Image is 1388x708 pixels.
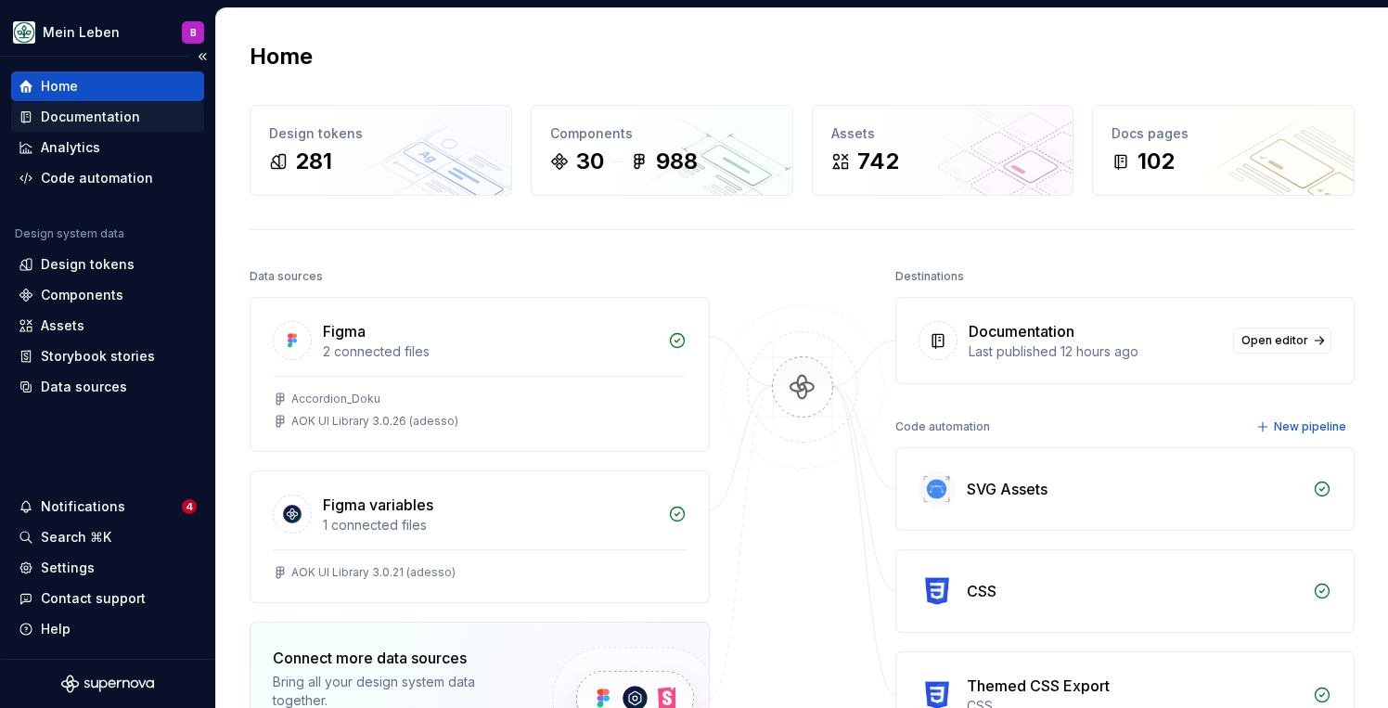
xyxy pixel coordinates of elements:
div: B [190,25,197,40]
div: Documentation [969,320,1074,342]
div: Analytics [41,138,100,157]
div: Last published 12 hours ago [969,342,1223,361]
div: Help [41,620,71,638]
div: Design tokens [41,255,135,274]
a: Settings [11,553,204,583]
div: Destinations [895,264,964,290]
div: Documentation [41,108,140,126]
a: Data sources [11,372,204,402]
button: Search ⌘K [11,522,204,552]
div: Code automation [41,169,153,187]
button: Collapse sidebar [189,44,215,70]
button: Notifications4 [11,492,204,521]
div: Settings [41,559,95,577]
div: Accordion_Doku [291,392,380,406]
a: Figma2 connected filesAccordion_DokuAOK UI Library 3.0.26 (adesso) [250,297,710,452]
a: Assets742 [812,105,1074,196]
div: SVG Assets [967,478,1047,500]
div: Data sources [41,378,127,396]
h2: Home [250,42,313,71]
div: AOK UI Library 3.0.26 (adesso) [291,414,458,429]
div: Design tokens [269,124,493,143]
a: Open editor [1233,328,1331,354]
a: Analytics [11,133,204,162]
div: Figma [323,320,366,342]
div: Storybook stories [41,347,155,366]
svg: Supernova Logo [61,675,154,693]
div: 2 connected files [323,342,657,361]
div: 988 [656,147,698,176]
div: Mein Leben [43,23,120,42]
div: Components [41,286,123,304]
a: Documentation [11,102,204,132]
div: 281 [295,147,332,176]
a: Components30988 [531,105,793,196]
div: Search ⌘K [41,528,111,547]
a: Assets [11,311,204,341]
button: Mein LebenB [4,12,212,52]
div: Assets [41,316,84,335]
button: Contact support [11,584,204,613]
a: Components [11,280,204,310]
span: New pipeline [1274,419,1346,434]
a: Design tokens [11,250,204,279]
span: 4 [182,499,197,514]
div: Connect more data sources [273,647,520,669]
button: New pipeline [1251,414,1355,440]
a: Design tokens281 [250,105,512,196]
div: 30 [576,147,604,176]
div: 742 [857,147,899,176]
a: Code automation [11,163,204,193]
div: AOK UI Library 3.0.21 (adesso) [291,565,456,580]
div: Figma variables [323,494,433,516]
div: 1 connected files [323,516,657,534]
div: Home [41,77,78,96]
span: Open editor [1241,333,1308,348]
img: df5db9ef-aba0-4771-bf51-9763b7497661.png [13,21,35,44]
div: Assets [831,124,1055,143]
button: Help [11,614,204,644]
a: Storybook stories [11,341,204,371]
div: Contact support [41,589,146,608]
div: Code automation [895,414,990,440]
div: Notifications [41,497,125,516]
a: Figma variables1 connected filesAOK UI Library 3.0.21 (adesso) [250,470,710,603]
div: Themed CSS Export [967,675,1110,697]
a: Home [11,71,204,101]
div: Components [550,124,774,143]
div: 102 [1137,147,1175,176]
div: CSS [967,580,996,602]
div: Data sources [250,264,323,290]
div: Docs pages [1112,124,1335,143]
div: Design system data [15,226,124,241]
a: Docs pages102 [1092,105,1355,196]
